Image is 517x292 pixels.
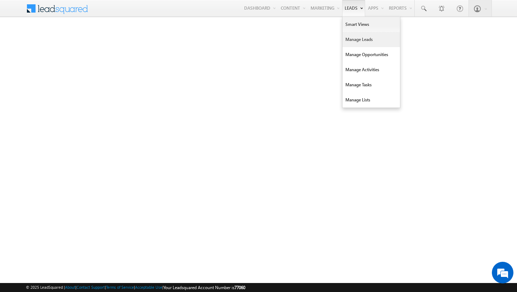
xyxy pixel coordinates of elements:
span: © 2025 LeadSquared | | | | | [26,284,245,291]
div: Chat with us now [37,38,121,47]
a: Manage Opportunities [343,47,400,62]
img: d_60004797649_company_0_60004797649 [12,38,30,47]
div: Minimize live chat window [118,4,135,21]
a: Manage Lists [343,92,400,108]
em: Start Chat [98,222,130,231]
span: Your Leadsquared Account Number is [163,285,245,290]
a: Acceptable Use [135,285,162,289]
a: Smart Views [343,17,400,32]
a: About [65,285,75,289]
a: Manage Activities [343,62,400,77]
a: Manage Tasks [343,77,400,92]
span: 77060 [234,285,245,290]
a: Terms of Service [106,285,134,289]
textarea: Type your message and hit 'Enter' [9,67,131,215]
a: Manage Leads [343,32,400,47]
a: Contact Support [76,285,105,289]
